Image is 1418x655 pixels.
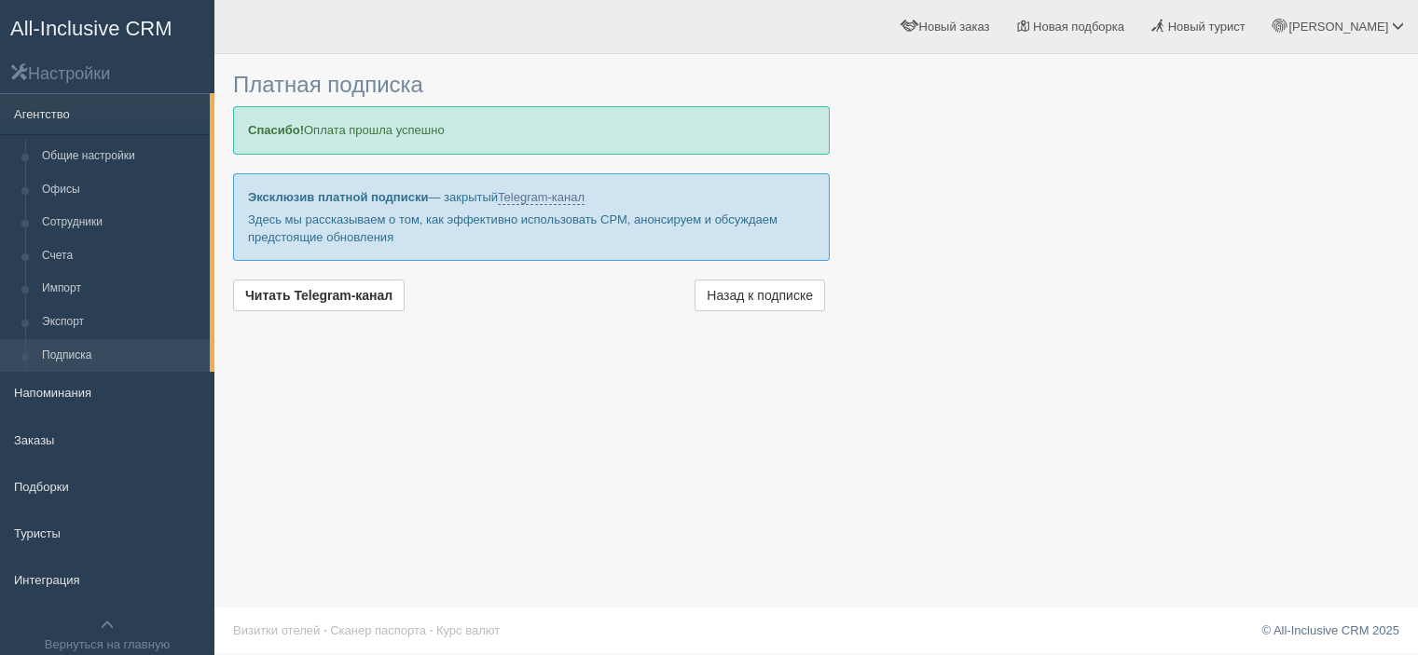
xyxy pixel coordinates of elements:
span: All-Inclusive CRM [10,17,172,40]
span: · [324,623,327,637]
a: Сотрудники [34,206,210,239]
a: Импорт [34,272,210,306]
span: Новый заказ [919,20,990,34]
a: Назад к подписке [695,280,825,311]
a: All-Inclusive CRM [1,1,213,52]
b: Эксклюзив платной подписки [248,190,428,204]
p: Оплата прошла успешно [233,106,830,154]
a: Визитки отелей [233,623,320,637]
a: Читать Telegram-канал [233,280,405,311]
span: Новая подборка [1033,20,1124,34]
a: Telegram-канал [498,190,585,205]
p: — закрытый [248,188,815,206]
h3: Платная подписка [233,73,830,97]
span: · [430,623,434,637]
a: Курс валют [436,623,500,637]
p: Здесь мы рассказываем о том, как эффективно использовать СРМ, анонсируем и обсуждаем предстоящие ... [248,211,815,246]
a: Общие настройки [34,140,210,173]
a: Сканер паспорта [330,623,426,637]
span: Новый турист [1168,20,1246,34]
span: [PERSON_NAME] [1288,20,1388,34]
a: Экспорт [34,306,210,339]
b: Спасибо! [248,123,304,137]
a: Счета [34,239,210,273]
a: Подписка [34,339,210,373]
a: Офисы [34,173,210,207]
a: © All-Inclusive CRM 2025 [1261,623,1399,637]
